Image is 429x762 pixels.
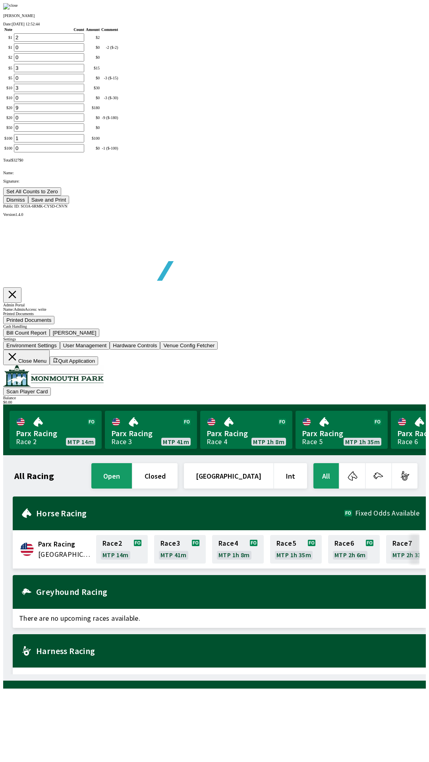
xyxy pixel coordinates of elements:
[86,86,100,90] div: $ 30
[96,535,148,564] a: Race2MTP 14m
[38,549,91,560] span: United States
[3,204,426,208] div: Public ID:
[21,217,249,300] img: global tote logo
[4,63,13,73] td: $ 5
[4,53,13,62] td: $ 2
[253,439,284,445] span: MTP 1h 8m
[3,187,61,196] button: Set All Counts to Zero
[10,411,102,449] a: Parx RacingRace 2MTP 14m
[28,196,69,204] button: Save and Print
[50,356,98,365] button: Quit Application
[50,329,100,337] button: [PERSON_NAME]
[133,463,178,489] button: closed
[36,589,419,595] h2: Greyhound Racing
[4,134,13,143] td: $ 100
[334,540,354,546] span: Race 6
[3,396,426,400] div: Balance
[19,158,23,162] span: $ 0
[3,307,426,312] div: Name: Admin Access: write
[392,552,427,558] span: MTP 2h 33m
[86,136,100,140] div: $ 100
[3,312,426,316] div: Printed Documents
[274,463,307,489] button: Int
[3,350,50,365] button: Close Menu
[397,439,418,445] div: Race 6
[4,27,13,32] th: Note
[218,540,238,546] span: Race 4
[4,103,13,112] td: $ 20
[36,648,419,654] h2: Harness Racing
[86,66,100,70] div: $ 15
[3,179,426,183] p: Signature:
[14,27,85,32] th: Count
[3,400,426,404] div: $ 0.00
[85,27,100,32] th: Amount
[160,540,180,546] span: Race 3
[184,463,273,489] button: [GEOGRAPHIC_DATA]
[345,439,380,445] span: MTP 1h 35m
[160,552,187,558] span: MTP 41m
[3,387,51,396] button: Scan Player Card
[101,146,118,150] div: -1 ($-100)
[3,196,28,204] button: Dismiss
[302,428,381,439] span: Parx Racing
[101,45,118,50] div: -2 ($-2)
[36,510,344,516] h2: Horse Racing
[270,535,322,564] a: Race5MTP 1h 35m
[207,439,227,445] div: Race 4
[276,552,311,558] span: MTP 1h 35m
[13,668,426,687] span: There are no upcoming races available.
[110,341,160,350] button: Hardware Controls
[3,324,426,329] div: Cash Handling
[4,123,13,132] td: $ 50
[296,411,388,449] a: Parx RacingRace 5MTP 1h 35m
[14,473,54,479] h1: All Racing
[101,96,118,100] div: -3 ($-30)
[334,552,366,558] span: MTP 2h 6m
[3,316,54,324] button: Printed Documents
[4,83,13,92] td: $ 10
[86,55,100,60] div: $ 0
[86,106,100,110] div: $ 180
[3,329,50,337] button: Bill Count Report
[16,428,95,439] span: Parx Racing
[3,3,18,10] img: close
[105,411,197,449] a: Parx RacingRace 3MTP 41m
[163,439,189,445] span: MTP 41m
[154,535,206,564] a: Race3MTP 41m
[4,113,13,122] td: $ 20
[3,212,426,217] div: Version 1.4.0
[101,76,118,80] div: -3 ($-15)
[276,540,296,546] span: Race 5
[16,439,37,445] div: Race 2
[3,303,426,307] div: Admin Portal
[86,45,100,50] div: $ 0
[38,539,91,549] span: Parx Racing
[86,35,100,40] div: $ 2
[3,171,426,175] p: Name:
[68,439,94,445] span: MTP 14m
[12,22,40,26] span: [DATE] 12:52:44
[21,204,68,208] span: SO3A-6RMK-CYSD-CNVN
[160,341,218,350] button: Venue Config Fetcher
[86,115,100,120] div: $ 0
[86,96,100,100] div: $ 0
[218,552,250,558] span: MTP 1h 8m
[86,76,100,80] div: $ 0
[102,540,122,546] span: Race 2
[4,33,13,42] td: $ 1
[91,463,132,489] button: open
[3,365,104,387] img: venue logo
[3,341,60,350] button: Environment Settings
[302,439,323,445] div: Race 5
[4,73,13,83] td: $ 5
[207,428,286,439] span: Parx Racing
[4,43,13,52] td: $ 1
[111,439,132,445] div: Race 3
[328,535,380,564] a: Race6MTP 2h 6m
[3,22,426,26] div: Date:
[86,146,100,150] div: $ 0
[11,158,19,162] span: $ 327
[3,13,426,18] p: [PERSON_NAME]
[392,540,412,546] span: Race 7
